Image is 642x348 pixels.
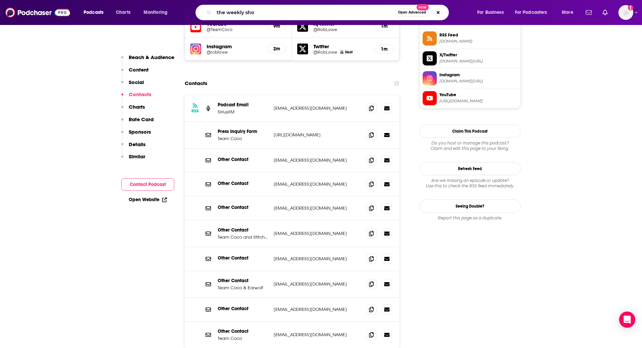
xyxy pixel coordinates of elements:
[420,178,521,189] div: Are we missing an episode or update? Use this to check the RSS feed immediately.
[112,7,134,18] a: Charts
[274,281,361,287] p: [EMAIL_ADDRESS][DOMAIN_NAME]
[439,92,518,98] span: YouTube
[218,102,268,108] p: Podcast Email
[511,7,557,18] button: open menu
[121,104,145,116] button: Charts
[274,332,361,338] p: [EMAIL_ADDRESS][DOMAIN_NAME]
[273,46,280,52] h5: 2m
[628,5,633,10] svg: Add a profile image
[207,27,262,32] a: @TeamCoco
[380,23,388,29] h5: 1m
[273,23,280,29] h5: 9m
[600,7,610,18] a: Show notifications dropdown
[618,5,633,20] img: User Profile
[218,109,268,115] p: SiriusXM
[477,8,504,17] span: For Business
[618,5,633,20] button: Show profile menu
[121,54,174,66] button: Reach & Audience
[439,32,518,38] span: RSS Feed
[129,153,145,160] p: Similar
[557,7,582,18] button: open menu
[218,136,268,141] p: Team Coco
[191,108,199,114] h3: RSS
[79,7,112,18] button: open menu
[439,59,518,64] span: twitter.com/RobLowe
[218,227,268,233] p: Other Contact
[121,116,154,129] button: Rate Card
[121,153,145,166] button: Similar
[185,77,207,90] h2: Contacts
[439,39,518,44] span: feeds.simplecast.com
[218,129,268,134] p: Press Inquiry Form
[84,8,103,17] span: Podcasts
[423,51,518,65] a: X/Twitter[DOMAIN_NAME][URL]
[395,8,429,17] button: Open AdvancedNew
[274,132,361,138] p: [URL][DOMAIN_NAME]
[190,44,201,54] img: iconImage
[313,27,369,32] a: @RobLowe
[420,199,521,213] a: Seeing Double?
[121,178,174,191] button: Contact Podcast
[423,31,518,46] a: RSS Feed[DOMAIN_NAME]
[313,43,369,50] h5: Twitter
[121,66,149,79] button: Content
[139,7,176,18] button: open menu
[439,72,518,78] span: Instagram
[472,7,512,18] button: open menu
[129,79,144,85] p: Social
[583,7,594,18] a: Show notifications dropdown
[129,129,151,135] p: Sponsors
[313,50,337,55] a: @RobLowe
[218,278,268,284] p: Other Contact
[218,306,268,312] p: Other Contact
[420,140,521,146] span: Do you host or manage this podcast?
[121,91,151,104] button: Contacts
[274,231,361,236] p: [EMAIL_ADDRESS][DOMAIN_NAME]
[129,54,174,60] p: Reach & Audience
[340,50,344,54] img: Rob Lowe
[129,197,167,203] a: Open Website
[218,255,268,261] p: Other Contact
[274,306,361,312] p: [EMAIL_ADDRESS][DOMAIN_NAME]
[218,205,268,210] p: Other Contact
[218,336,268,341] p: Team Coco
[439,99,518,104] span: https://www.youtube.com/@TeamCoco
[116,8,130,17] span: Charts
[423,71,518,85] a: Instagram[DOMAIN_NAME][URL]
[420,125,521,138] button: Claim This Podcast
[420,140,521,151] div: Claim and edit this page to your liking.
[417,4,429,10] span: New
[121,141,146,154] button: Details
[207,50,262,55] a: @roblowe
[218,285,268,291] p: Team Coco & Earwolf
[129,91,151,98] p: Contacts
[274,256,361,262] p: [EMAIL_ADDRESS][DOMAIN_NAME]
[420,215,521,221] div: Report this page as a duplicate.
[274,181,361,187] p: [EMAIL_ADDRESS][DOMAIN_NAME]
[420,162,521,175] button: Refresh Feed
[619,312,635,328] div: Open Intercom Messenger
[439,79,518,84] span: instagram.com/roblowe
[202,5,455,20] div: Search podcasts, credits, & more...
[439,52,518,58] span: X/Twitter
[121,79,144,91] button: Social
[218,328,268,334] p: Other Contact
[562,8,573,17] span: More
[274,157,361,163] p: [EMAIL_ADDRESS][DOMAIN_NAME]
[380,46,388,52] h5: 1m
[345,50,353,54] span: Host
[129,66,149,73] p: Content
[207,43,262,50] h5: Instagram
[515,8,547,17] span: For Podcasters
[218,234,268,240] p: Team Coco and Stitcher
[218,157,268,162] p: Other Contact
[144,8,167,17] span: Monitoring
[5,6,70,19] img: Podchaser - Follow, Share and Rate Podcasts
[274,205,361,211] p: [EMAIL_ADDRESS][DOMAIN_NAME]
